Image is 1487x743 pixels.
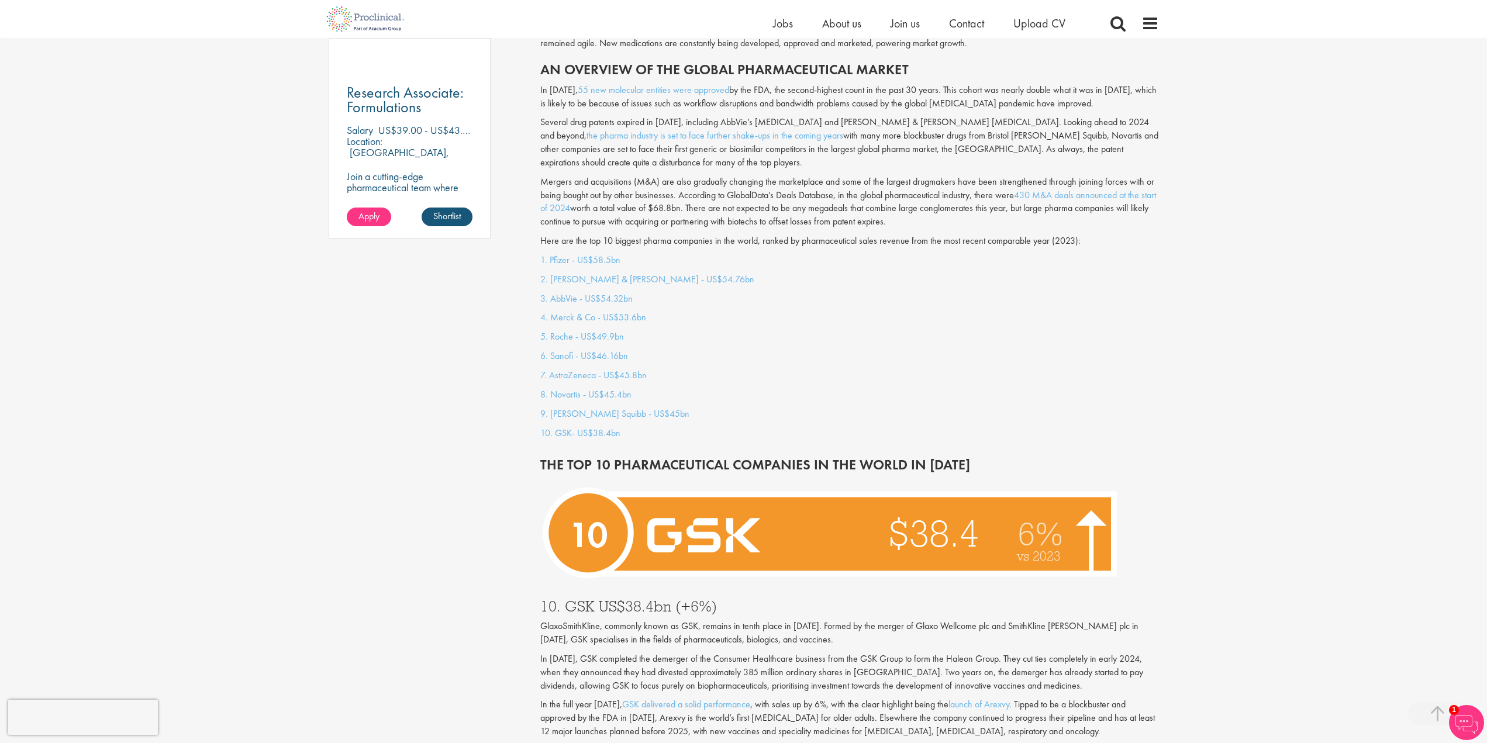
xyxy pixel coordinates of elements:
p: Mergers and acquisitions (M&A) are also gradually changing the marketplace and some of the larges... [540,175,1159,229]
p: [GEOGRAPHIC_DATA], [GEOGRAPHIC_DATA] [347,146,449,170]
p: US$39.00 - US$43.00 per hour [378,123,510,137]
a: 1. Pfizer - US$58.5bn [540,254,620,266]
a: the pharma industry is set to face further shake-ups in the coming years [586,129,843,141]
img: Chatbot [1449,705,1484,740]
a: Contact [949,16,984,31]
a: 55 new molecular entities were approved [578,84,729,96]
a: 5. Roche - US$49.9bn [540,330,624,343]
a: Jobs [773,16,793,31]
iframe: reCAPTCHA [8,700,158,735]
a: 6. Sanofi - US$46.16bn [540,350,628,362]
a: 7. AstraZeneca - US$45.8bn [540,369,647,381]
a: Upload CV [1013,16,1065,31]
span: Research Associate: Formulations [347,82,464,117]
a: 8. Novartis - US$45.4bn [540,388,632,400]
a: 2. [PERSON_NAME] & [PERSON_NAME] - US$54.76bn [540,273,754,285]
a: Join us [891,16,920,31]
a: Apply [347,208,391,226]
span: Location: [347,134,382,148]
span: 1 [1449,705,1459,715]
a: 3. AbbVie - US$54.32bn [540,292,633,305]
a: About us [822,16,861,31]
a: 9. [PERSON_NAME] Squibb - US$45bn [540,407,689,420]
h2: An overview of the global pharmaceutical market [540,62,1159,77]
p: In [DATE], GSK completed the demerger of the Consumer Healthcare business from the GSK Group to f... [540,652,1159,693]
a: 4. Merck & Co - US$53.6bn [540,311,646,323]
p: Here are the top 10 biggest pharma companies in the world, ranked by pharmaceutical sales revenue... [540,234,1159,248]
p: Several drug patents expired in [DATE], including AbbVie’s [MEDICAL_DATA] and [PERSON_NAME] & [PE... [540,116,1159,169]
span: Apply [358,210,379,222]
a: GSK delivered a solid performance [622,698,750,710]
p: In the full year [DATE], , with sales up by 6%, with the clear highlight being the . Tipped to be... [540,698,1159,738]
p: GlaxoSmithKline, commonly known as GSK, remains in tenth place in [DATE]. Formed by the merger of... [540,620,1159,647]
a: launch of Arexvy [948,698,1009,710]
h3: 10. GSK US$38.4bn (+6%) [540,599,1159,614]
p: Join a cutting-edge pharmaceutical team where your precision and passion for quality will help sh... [347,171,473,226]
a: 430 M&A deals announced at the start of 2024 [540,189,1156,215]
a: Shortlist [422,208,472,226]
a: Research Associate: Formulations [347,85,473,115]
span: Salary [347,123,373,137]
p: In [DATE], by the FDA, the second-highest count in the past 30 years. This cohort was nearly doub... [540,84,1159,110]
h2: THE TOP 10 PHARMACEUTICAL COMPANIES IN THE WORLD IN [DATE] [540,457,1159,472]
a: 10. GSK- US$38.4bn [540,427,620,439]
